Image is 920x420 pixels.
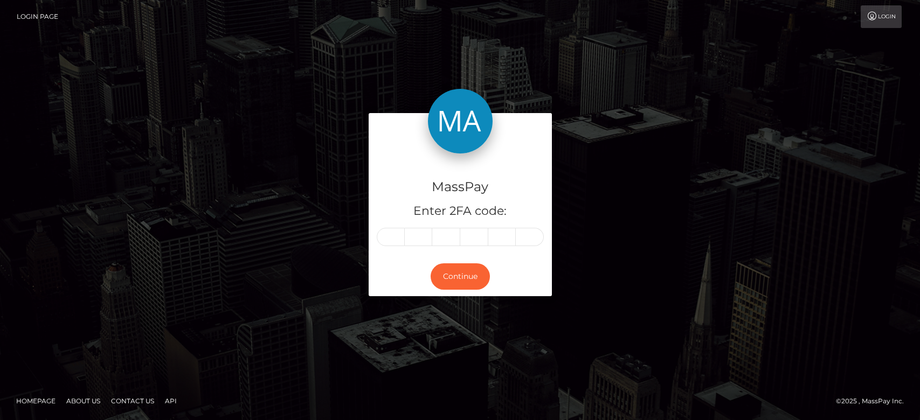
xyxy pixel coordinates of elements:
[861,5,902,28] a: Login
[428,89,493,153] img: MassPay
[836,395,912,407] div: © 2025 , MassPay Inc.
[377,203,544,220] h5: Enter 2FA code:
[17,5,58,28] a: Login Page
[431,263,490,290] button: Continue
[62,393,105,409] a: About Us
[107,393,158,409] a: Contact Us
[161,393,181,409] a: API
[12,393,60,409] a: Homepage
[377,178,544,197] h4: MassPay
